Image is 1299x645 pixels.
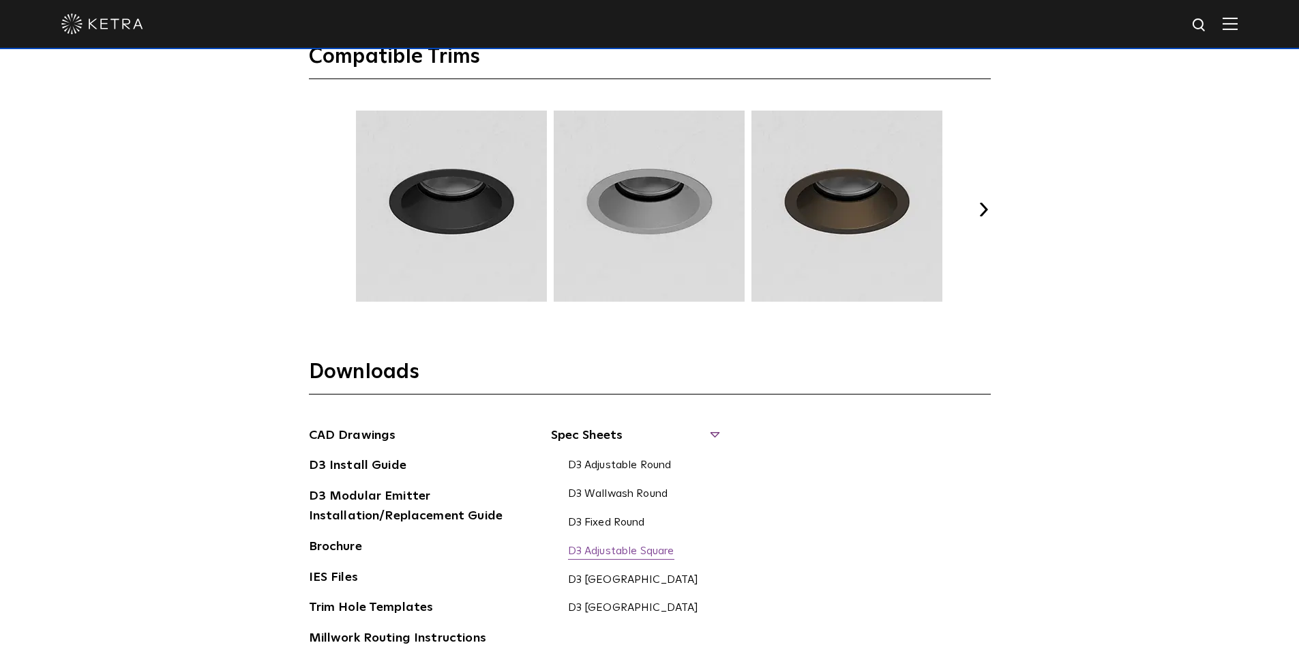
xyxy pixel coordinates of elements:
h3: Compatible Trims [309,44,991,79]
a: D3 Wallwash Round [568,487,668,502]
a: D3 Modular Emitter Installation/Replacement Guide [309,487,513,528]
a: D3 Adjustable Square [568,545,674,560]
a: IES Files [309,568,358,590]
a: D3 [GEOGRAPHIC_DATA] [568,601,699,616]
img: ketra-logo-2019-white [61,14,143,34]
img: search icon [1191,17,1208,34]
img: TRM002.webp [354,111,549,302]
a: D3 Install Guide [309,456,406,478]
a: Trim Hole Templates [309,598,434,620]
img: TRM003.webp [552,111,747,302]
a: CAD Drawings [309,426,396,448]
a: D3 Fixed Round [568,516,645,531]
a: D3 Adjustable Round [568,459,672,474]
a: Brochure [309,537,362,559]
img: TRM004.webp [749,111,944,302]
h3: Downloads [309,359,991,395]
a: D3 [GEOGRAPHIC_DATA] [568,573,699,588]
img: Hamburger%20Nav.svg [1223,17,1238,30]
button: Next [977,203,991,216]
span: Spec Sheets [551,426,718,456]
